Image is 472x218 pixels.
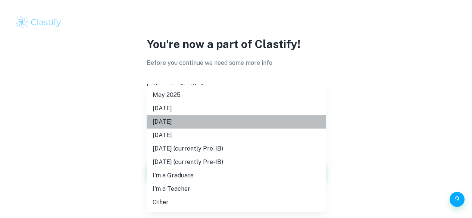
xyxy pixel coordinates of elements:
[147,142,326,155] li: [DATE] (currently Pre-IB)
[147,155,326,169] li: [DATE] (currently Pre-IB)
[147,129,326,142] li: [DATE]
[147,115,326,129] li: [DATE]
[147,196,326,209] li: Other
[147,182,326,196] li: I'm a Teacher
[147,102,326,115] li: [DATE]
[147,169,326,182] li: I'm a Graduate
[147,88,326,102] li: May 2025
